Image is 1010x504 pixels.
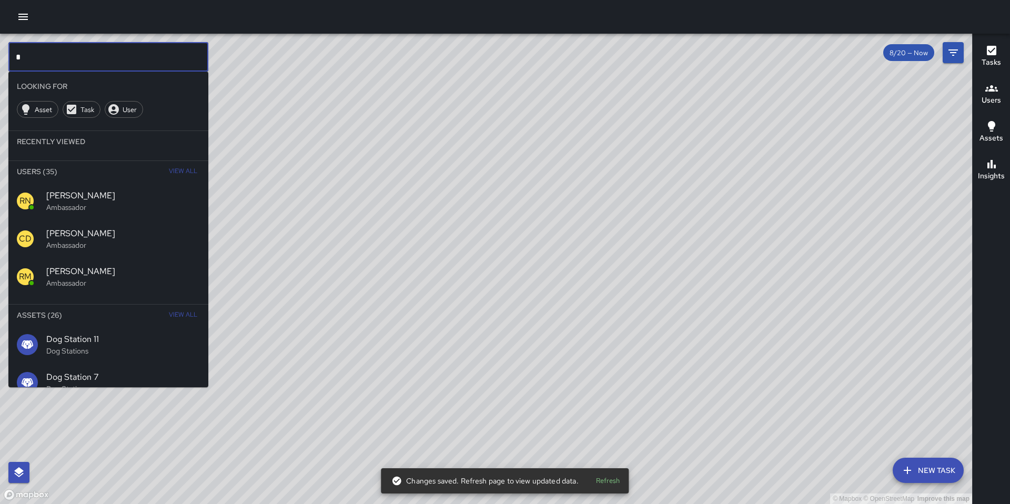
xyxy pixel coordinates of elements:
div: Asset [17,101,58,118]
span: View All [169,163,197,180]
button: Refresh [591,473,625,489]
p: RM [19,270,32,283]
p: CD [19,233,32,245]
span: [PERSON_NAME] [46,227,200,240]
p: RN [19,195,31,207]
span: Dog Station 11 [46,333,200,346]
h6: Users [982,95,1001,106]
div: User [105,101,143,118]
div: Changes saved. Refresh page to view updated data. [391,471,578,490]
li: Users (35) [8,161,208,182]
button: Filters [943,42,964,63]
h6: Assets [979,133,1003,144]
div: Dog Station 7Dog Stations [8,364,208,401]
button: Insights [973,152,1010,189]
p: Dog Stations [46,346,200,356]
li: Looking For [8,76,208,97]
p: Ambassador [46,240,200,250]
span: 8/20 — Now [883,48,934,57]
span: [PERSON_NAME] [46,189,200,202]
span: [PERSON_NAME] [46,265,200,278]
h6: Insights [978,170,1005,182]
button: Users [973,76,1010,114]
button: New Task [893,458,964,483]
div: RM[PERSON_NAME]Ambassador [8,258,208,296]
button: Assets [973,114,1010,152]
div: RN[PERSON_NAME]Ambassador [8,182,208,220]
button: View All [166,305,200,326]
span: Asset [29,105,58,114]
div: Task [63,101,100,118]
span: Task [75,105,100,114]
li: Recently Viewed [8,131,208,152]
p: Ambassador [46,278,200,288]
p: Ambassador [46,202,200,213]
span: User [117,105,143,114]
div: CD[PERSON_NAME]Ambassador [8,220,208,258]
div: Dog Station 11Dog Stations [8,326,208,364]
button: View All [166,161,200,182]
span: View All [169,307,197,324]
button: Tasks [973,38,1010,76]
p: Dog Stations [46,384,200,394]
h6: Tasks [982,57,1001,68]
li: Assets (26) [8,305,208,326]
span: Dog Station 7 [46,371,200,384]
